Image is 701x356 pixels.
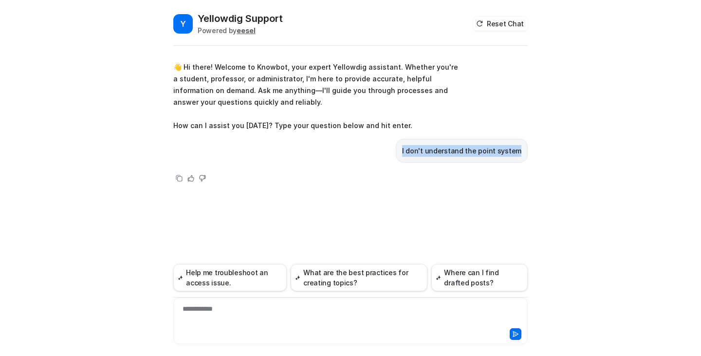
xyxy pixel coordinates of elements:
span: Y [173,14,193,34]
b: eesel [237,26,256,35]
div: Powered by [198,25,283,36]
p: I don't understand the point system [402,145,521,157]
button: Reset Chat [473,17,528,31]
button: Where can I find drafted posts? [431,264,528,291]
button: Help me troubleshoot an access issue. [173,264,287,291]
button: What are the best practices for creating topics? [291,264,427,291]
h2: Yellowdig Support [198,12,283,25]
p: 👋 Hi there! Welcome to Knowbot, your expert Yellowdig assistant. Whether you're a student, profes... [173,61,458,131]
